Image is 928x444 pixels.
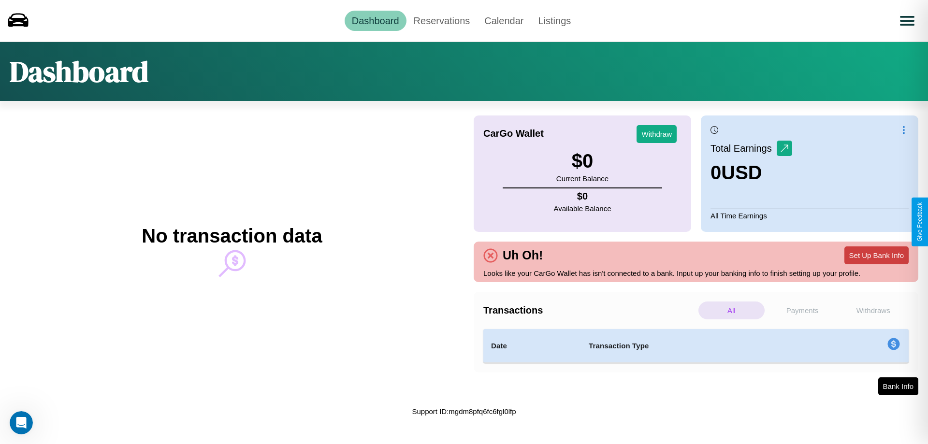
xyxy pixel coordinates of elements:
[406,11,478,31] a: Reservations
[554,202,611,215] p: Available Balance
[844,246,909,264] button: Set Up Bank Info
[477,11,531,31] a: Calendar
[345,11,406,31] a: Dashboard
[894,7,921,34] button: Open menu
[554,191,611,202] h4: $ 0
[710,209,909,222] p: All Time Earnings
[531,11,578,31] a: Listings
[556,150,609,172] h3: $ 0
[483,305,696,316] h4: Transactions
[10,52,148,91] h1: Dashboard
[769,301,836,319] p: Payments
[483,329,909,363] table: simple table
[498,248,548,262] h4: Uh Oh!
[142,225,322,247] h2: No transaction data
[412,405,516,418] p: Support ID: mgdm8pfq6fc6fgl0lfp
[483,128,544,139] h4: CarGo Wallet
[710,140,777,157] p: Total Earnings
[10,411,33,434] iframe: Intercom live chat
[916,202,923,242] div: Give Feedback
[698,301,765,319] p: All
[483,267,909,280] p: Looks like your CarGo Wallet has isn't connected to a bank. Input up your banking info to finish ...
[589,340,808,352] h4: Transaction Type
[878,377,918,395] button: Bank Info
[491,340,573,352] h4: Date
[556,172,609,185] p: Current Balance
[840,301,906,319] p: Withdraws
[637,125,677,143] button: Withdraw
[710,162,792,184] h3: 0 USD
